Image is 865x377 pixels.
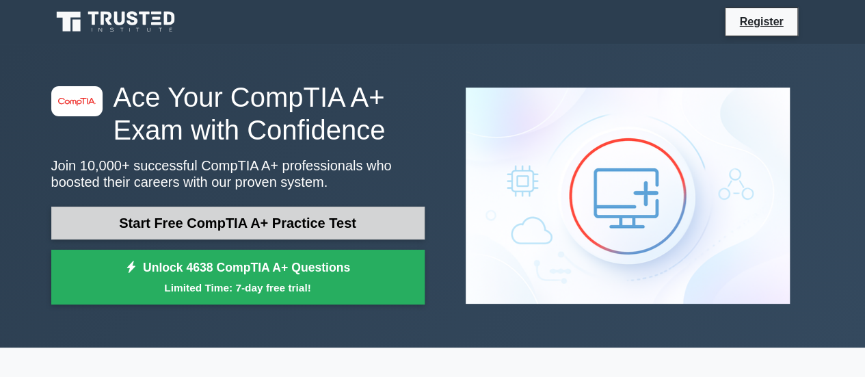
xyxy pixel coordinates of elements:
[51,207,425,239] a: Start Free CompTIA A+ Practice Test
[51,250,425,304] a: Unlock 4638 CompTIA A+ QuestionsLimited Time: 7-day free trial!
[51,157,425,190] p: Join 10,000+ successful CompTIA A+ professionals who boosted their careers with our proven system.
[455,77,801,315] img: CompTIA A+ Preview
[68,280,408,296] small: Limited Time: 7-day free trial!
[731,13,791,30] a: Register
[51,81,425,146] h1: Ace Your CompTIA A+ Exam with Confidence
